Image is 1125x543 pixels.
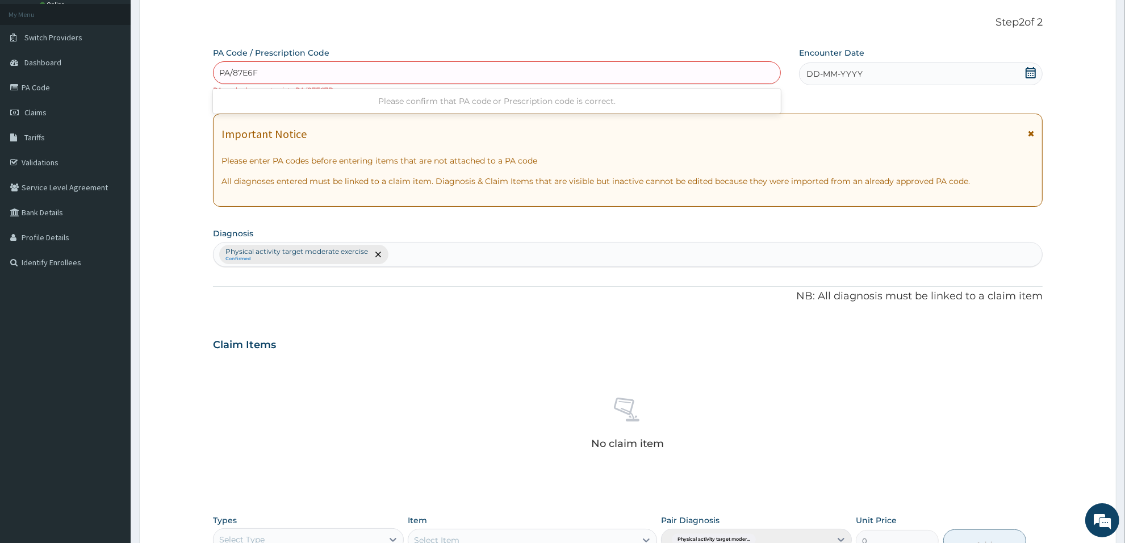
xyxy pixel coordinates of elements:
[24,57,61,68] span: Dashboard
[408,515,427,526] label: Item
[213,91,781,111] div: Please confirm that PA code or Prescription code is correct.
[221,155,1034,166] p: Please enter PA codes before entering items that are not attached to a PA code
[799,47,864,59] label: Encounter Date
[66,143,157,258] span: We're online!
[24,132,45,143] span: Tariffs
[806,68,863,80] span: DD-MM-YYYY
[40,1,67,9] a: Online
[856,515,897,526] label: Unit Price
[213,228,253,239] label: Diagnosis
[213,16,1043,29] p: Step 2 of 2
[213,86,334,94] small: PA code does not exist : PA/87E67D
[221,176,1034,187] p: All diagnoses entered must be linked to a claim item. Diagnosis & Claim Items that are visible bu...
[213,516,237,525] label: Types
[24,107,47,118] span: Claims
[213,339,276,352] h3: Claim Items
[24,32,82,43] span: Switch Providers
[6,310,216,350] textarea: Type your message and hit 'Enter'
[21,57,46,85] img: d_794563401_company_1708531726252_794563401
[661,515,720,526] label: Pair Diagnosis
[591,438,664,449] p: No claim item
[59,64,191,78] div: Chat with us now
[213,289,1043,304] p: NB: All diagnosis must be linked to a claim item
[213,47,329,59] label: PA Code / Prescription Code
[186,6,214,33] div: Minimize live chat window
[221,128,307,140] h1: Important Notice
